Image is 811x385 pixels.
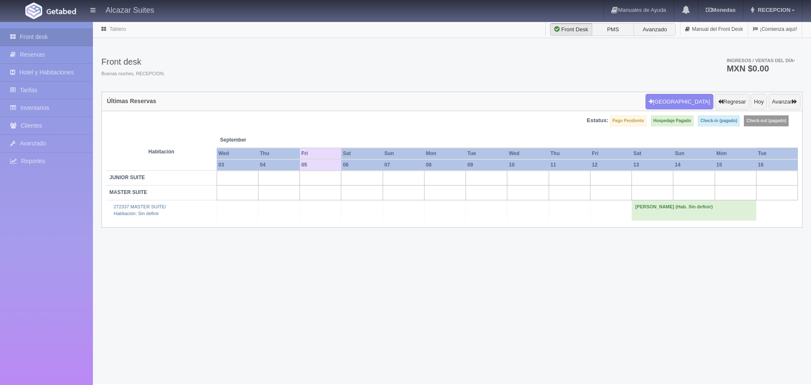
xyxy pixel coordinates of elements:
span: September [220,137,297,144]
h3: MXN $0.00 [727,64,795,73]
th: 06 [341,159,383,171]
th: 09 [466,159,507,171]
button: Hoy [751,94,767,110]
strong: Habitación [148,149,174,155]
th: 04 [258,159,299,171]
th: Sat [632,148,673,159]
label: PMS [592,23,634,36]
button: Avanzar [769,94,800,110]
a: ¡Comienza aquí! [748,21,802,38]
th: Wed [217,148,258,159]
th: 05 [300,159,341,171]
th: 13 [632,159,673,171]
th: Sun [673,148,715,159]
th: 03 [217,159,258,171]
a: 272337 MASTER SUITE/Habitación: Sin definir [114,204,166,216]
th: 08 [424,159,465,171]
b: Monedas [706,7,735,13]
td: [PERSON_NAME] (Hab. Sin definir) [632,200,757,221]
img: Getabed [25,3,42,19]
th: Thu [549,148,590,159]
th: 07 [383,159,424,171]
img: Getabed [46,8,76,14]
th: 10 [507,159,549,171]
th: Tue [756,148,797,159]
th: Fri [300,148,341,159]
label: Check-in (pagado) [698,115,740,126]
label: Check-out (pagado) [744,115,789,126]
b: JUNIOR SUITE [109,175,145,180]
th: 14 [673,159,715,171]
th: Thu [258,148,299,159]
label: Hospedaje Pagado [651,115,694,126]
span: RECEPCION [756,7,790,13]
b: MASTER SUITE [109,189,147,195]
button: Regresar [715,94,749,110]
h4: Alcazar Suites [106,4,154,15]
span: Ingresos / Ventas del día [727,58,795,63]
a: Tablero [109,26,126,32]
th: Fri [590,148,631,159]
button: [GEOGRAPHIC_DATA] [645,94,713,110]
th: Mon [424,148,465,159]
h3: Front desk [101,57,165,66]
span: Buenas noches, RECEPCION. [101,71,165,77]
th: 12 [590,159,631,171]
label: Estatus: [587,117,608,125]
h4: Últimas Reservas [107,98,156,104]
th: Mon [715,148,756,159]
th: Tue [466,148,507,159]
th: 11 [549,159,590,171]
th: Sun [383,148,424,159]
th: 16 [756,159,797,171]
label: Front Desk [550,23,592,36]
th: Wed [507,148,549,159]
label: Avanzado [634,23,676,36]
label: Pago Pendiente [610,115,647,126]
a: Manual del Front Desk [680,21,748,38]
th: 15 [715,159,756,171]
th: Sat [341,148,383,159]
